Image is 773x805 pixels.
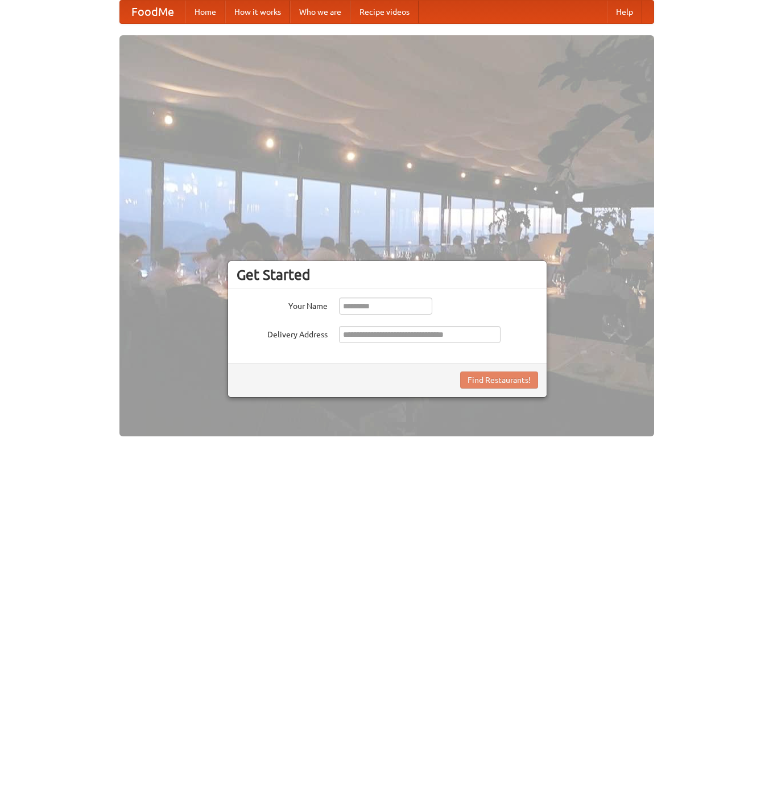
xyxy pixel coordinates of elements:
[120,1,185,23] a: FoodMe
[185,1,225,23] a: Home
[237,298,328,312] label: Your Name
[290,1,350,23] a: Who we are
[607,1,642,23] a: Help
[225,1,290,23] a: How it works
[350,1,419,23] a: Recipe videos
[237,326,328,340] label: Delivery Address
[237,266,538,283] h3: Get Started
[460,371,538,389] button: Find Restaurants!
